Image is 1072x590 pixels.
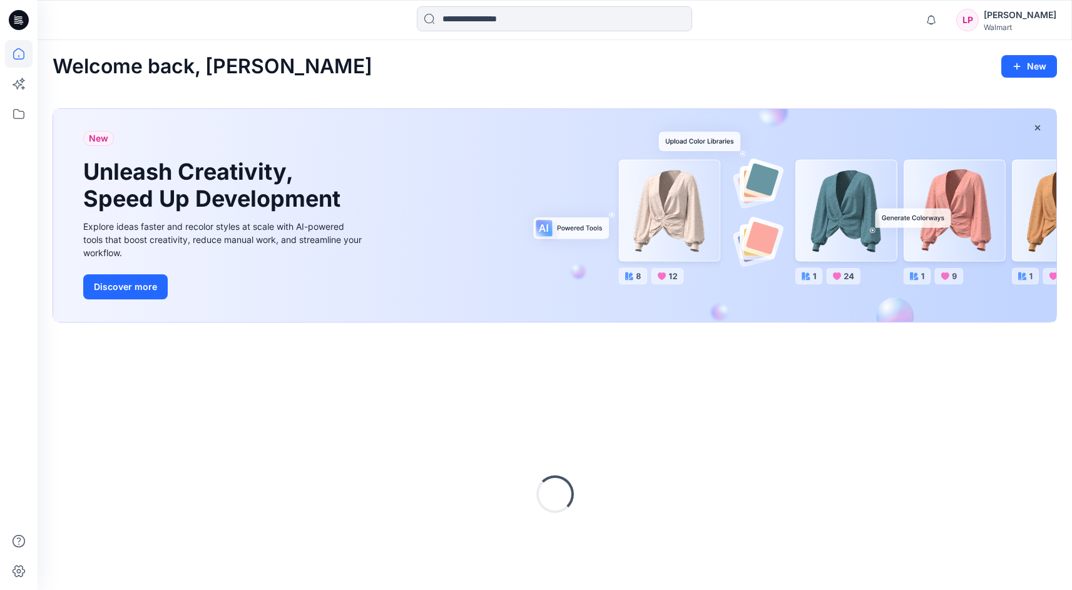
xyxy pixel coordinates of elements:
[984,23,1056,32] div: Walmart
[83,274,365,299] a: Discover more
[83,274,168,299] button: Discover more
[89,131,108,146] span: New
[984,8,1056,23] div: [PERSON_NAME]
[1001,55,1057,78] button: New
[83,220,365,259] div: Explore ideas faster and recolor styles at scale with AI-powered tools that boost creativity, red...
[956,9,979,31] div: LP
[83,158,346,212] h1: Unleash Creativity, Speed Up Development
[53,55,372,78] h2: Welcome back, [PERSON_NAME]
